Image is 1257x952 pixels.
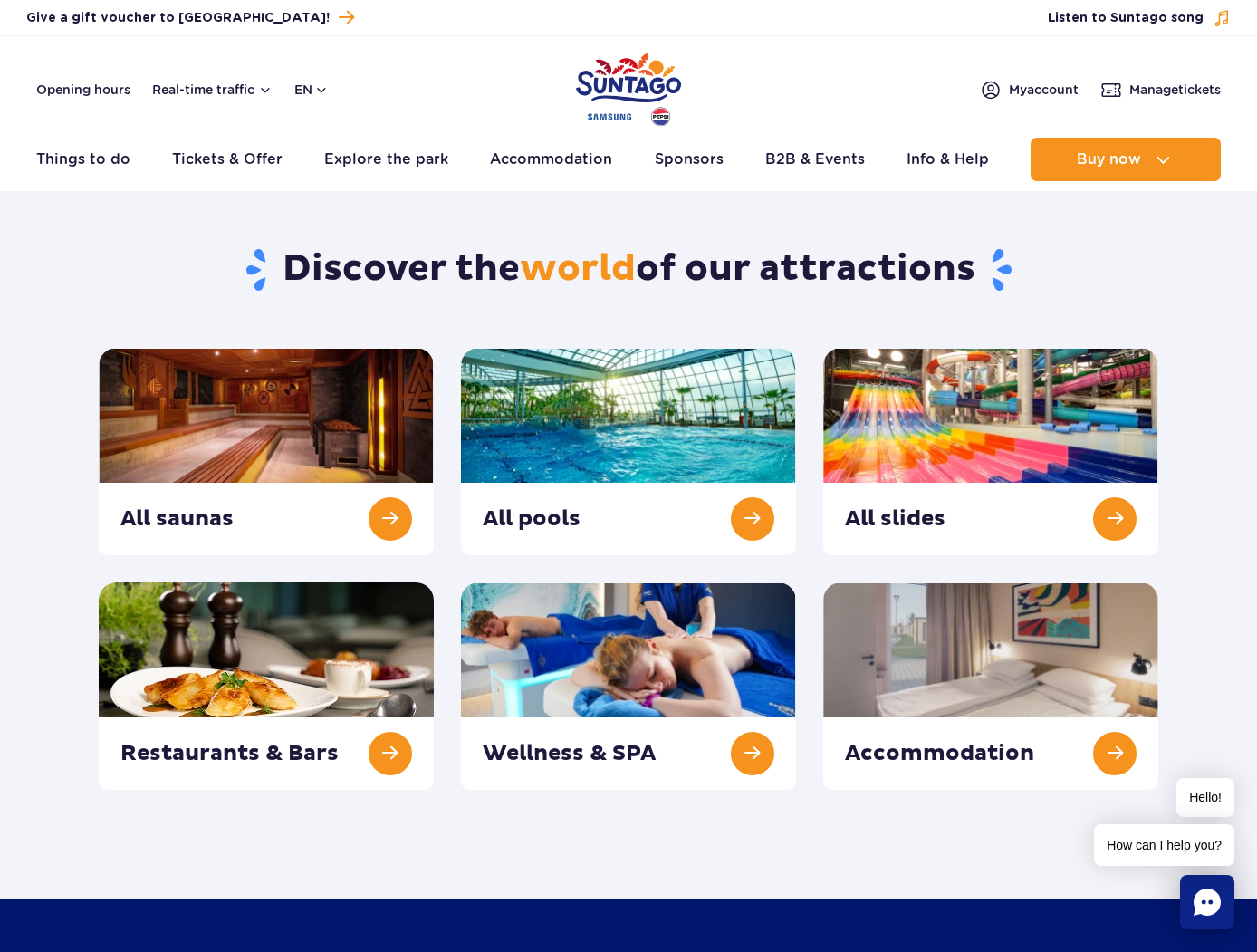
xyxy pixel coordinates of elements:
[490,138,612,181] a: Accommodation
[655,138,724,181] a: Sponsors
[36,138,130,181] a: Things to do
[1176,778,1234,817] span: Hello!
[26,5,354,30] a: Give a gift voucher to [GEOGRAPHIC_DATA]!
[1048,9,1231,27] button: Listen to Suntago song
[26,9,330,27] span: Give a gift voucher to [GEOGRAPHIC_DATA]!
[907,138,989,181] a: Info & Help
[324,138,448,181] a: Explore the park
[576,45,681,129] a: Park of Poland
[520,246,636,292] span: world
[36,81,130,99] a: Opening hours
[1180,875,1234,929] div: Chat
[294,81,329,99] button: en
[1129,81,1221,99] span: Manage tickets
[172,138,283,181] a: Tickets & Offer
[1009,81,1079,99] span: My account
[980,79,1079,101] a: Myaccount
[765,138,865,181] a: B2B & Events
[1031,138,1221,181] button: Buy now
[1077,151,1141,168] span: Buy now
[152,82,273,97] button: Real-time traffic
[1100,79,1221,101] a: Managetickets
[99,246,1159,293] h1: Discover the of our attractions
[1048,9,1204,27] span: Listen to Suntago song
[1094,824,1234,866] span: How can I help you?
